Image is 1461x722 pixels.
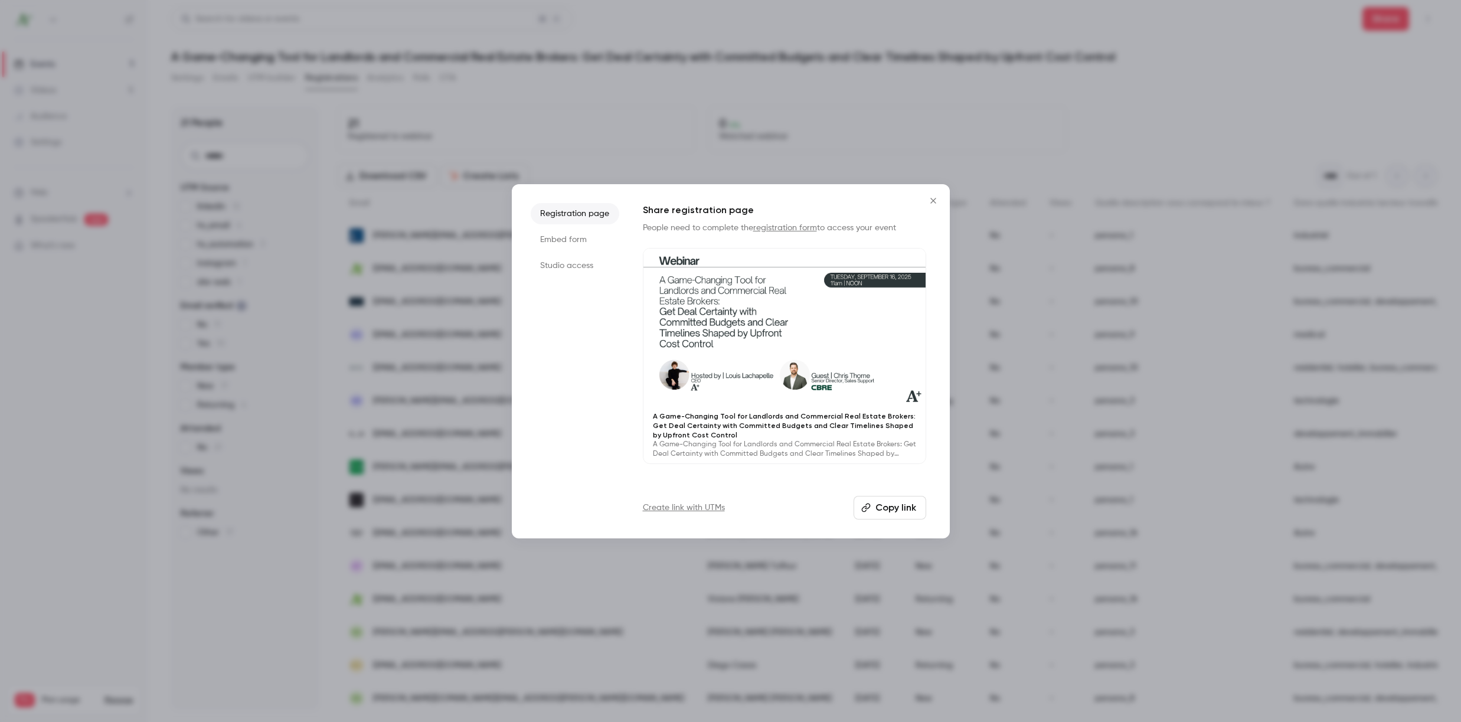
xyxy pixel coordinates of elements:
a: registration form [753,224,817,232]
p: A Game-Changing Tool for Landlords and Commercial Real Estate Brokers: Get Deal Certainty with Co... [653,440,916,459]
a: A Game-Changing Tool for Landlords and Commercial Real Estate Brokers: Get Deal Certainty with Co... [643,248,926,465]
li: Embed form [531,229,619,250]
button: Close [921,189,945,213]
h1: Share registration page [643,203,926,217]
a: Create link with UTMs [643,502,725,514]
li: Registration page [531,203,619,224]
li: Studio access [531,255,619,276]
p: A Game-Changing Tool for Landlords and Commercial Real Estate Brokers: Get Deal Certainty with Co... [653,411,916,440]
button: Copy link [854,496,926,520]
p: People need to complete the to access your event [643,222,926,234]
